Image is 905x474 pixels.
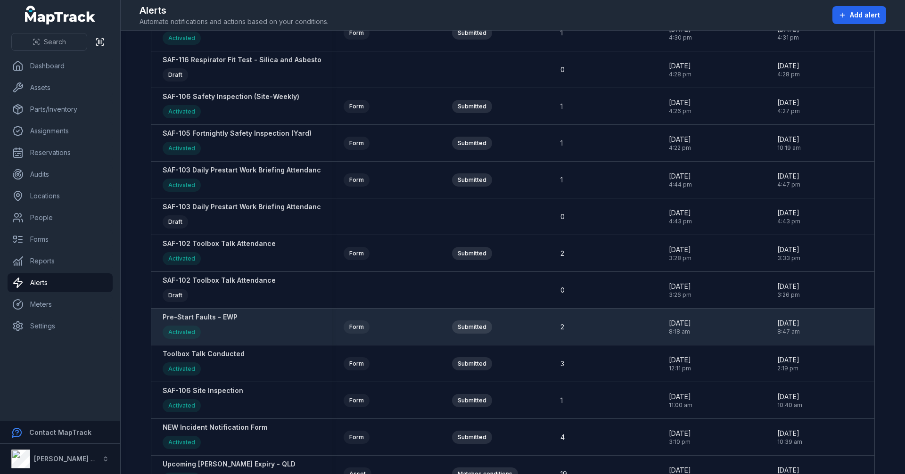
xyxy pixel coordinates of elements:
a: SAF-103 Daily Prestart Work Briefing Attendance RegisterDraft [163,202,355,231]
h2: Alerts [140,4,329,17]
time: 9/15/2025, 3:26:30 PM [669,282,691,299]
div: Submitted [452,394,492,407]
time: 9/15/2025, 3:28:14 PM [669,245,691,262]
time: 9/17/2025, 10:19:24 AM [777,135,801,152]
div: Activated [163,326,201,339]
div: Activated [163,362,201,376]
a: Audits [8,165,113,184]
a: Locations [8,187,113,205]
a: SAF-116 Respirator Fit Test - Silica and Asbestos AwarenessDraft [163,55,364,84]
time: 10/8/2025, 8:47:37 AM [777,319,800,335]
span: 1 [560,102,563,111]
div: Activated [163,32,201,45]
time: 9/9/2025, 8:18:54 AM [669,319,691,335]
a: Assignments [8,122,113,140]
span: 4:28 pm [777,71,800,78]
span: [DATE] [777,392,802,401]
button: Search [11,33,87,51]
span: 2 [560,322,564,332]
time: 9/16/2025, 4:26:54 PM [669,98,691,115]
span: 12:11 pm [669,365,691,372]
strong: [PERSON_NAME] Group [34,455,111,463]
span: 3:33 pm [777,254,800,262]
span: [DATE] [777,282,800,291]
span: 0 [560,212,565,221]
span: 8:18 am [669,328,691,335]
button: Add alert [832,6,886,24]
span: 4:26 pm [669,107,691,115]
div: Activated [163,399,201,412]
span: 3:26 pm [669,291,691,299]
span: [DATE] [777,61,800,71]
div: Submitted [452,26,492,40]
span: [DATE] [669,135,691,144]
div: Form [344,173,370,187]
div: Form [344,247,370,260]
time: 9/15/2025, 4:44:50 PM [669,172,692,188]
strong: SAF-103 Daily Prestart Work Briefing Attendance Register [163,202,355,212]
span: [DATE] [669,392,692,401]
time: 9/15/2025, 4:47:04 PM [777,172,800,188]
span: 10:40 am [777,401,802,409]
a: SAF-106 Safety Inspection (Site-Weekly)Activated [163,92,299,121]
time: 9/1/2025, 10:39:57 AM [777,429,802,446]
div: Activated [163,252,201,265]
a: Reports [8,252,113,270]
span: Automate notifications and actions based on your conditions. [140,17,329,26]
div: Submitted [452,100,492,113]
time: 9/15/2025, 3:33:29 PM [777,245,800,262]
div: Submitted [452,320,492,334]
span: 4:22 pm [669,144,691,152]
span: Search [44,37,66,47]
span: [DATE] [669,282,691,291]
span: 2:19 pm [777,365,799,372]
a: Meters [8,295,113,314]
span: [DATE] [777,172,800,181]
span: [DATE] [669,429,691,438]
time: 9/16/2025, 4:27:28 PM [777,98,800,115]
a: People [8,208,113,227]
span: [DATE] [777,319,800,328]
time: 9/16/2025, 4:28:45 PM [777,61,800,78]
a: SAF-105 Fortnightly Safety Inspection (Yard)Activated [163,129,312,157]
span: 4:43 pm [777,218,800,225]
a: Reservations [8,143,113,162]
span: [DATE] [669,319,691,328]
time: 9/15/2025, 3:26:30 PM [777,282,800,299]
span: 1 [560,139,563,148]
time: 9/1/2025, 10:40:28 AM [777,392,802,409]
strong: NEW Incident Notification Form [163,423,267,432]
span: 3:10 pm [669,438,691,446]
span: 4 [560,433,565,442]
span: 10:19 am [777,144,801,152]
a: Dashboard [8,57,113,75]
span: [DATE] [669,208,692,218]
a: SAF-102 Toolbox Talk AttendanceDraft [163,276,276,304]
span: [DATE] [777,245,800,254]
span: 3:26 pm [777,291,800,299]
a: Activated [163,18,278,47]
div: Submitted [452,173,492,187]
div: Form [344,100,370,113]
div: Submitted [452,431,492,444]
span: 4:44 pm [669,181,692,188]
a: Parts/Inventory [8,100,113,119]
div: Submitted [452,137,492,150]
div: Activated [163,105,201,118]
a: SAF-103 Daily Prestart Work Briefing Attendance RegisterActivated [163,165,355,194]
strong: SAF-103 Daily Prestart Work Briefing Attendance Register [163,165,355,175]
strong: Contact MapTrack [29,428,91,436]
span: 1 [560,175,563,185]
time: 8/21/2025, 12:11:51 PM [669,355,691,372]
time: 9/15/2025, 4:43:36 PM [777,208,800,225]
div: Form [344,394,370,407]
span: 4:28 pm [669,71,691,78]
div: Form [344,320,370,334]
time: 8/21/2025, 2:19:43 PM [777,355,799,372]
span: 3 [560,359,564,368]
a: SAF-102 Toolbox Talk AttendanceActivated [163,239,276,268]
strong: SAF-102 Toolbox Talk Attendance [163,276,276,285]
div: Form [344,357,370,370]
span: 4:27 pm [777,107,800,115]
strong: Pre-Start Faults - EWP [163,312,238,322]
